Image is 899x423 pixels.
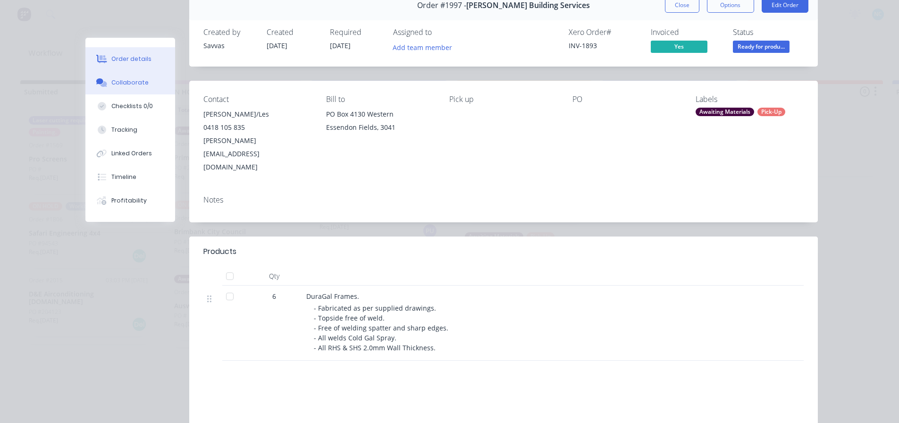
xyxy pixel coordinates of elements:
div: Status [733,28,804,37]
span: - Fabricated as per supplied drawings. - Topside free of weld. - Free of welding spatter and shar... [314,304,450,352]
div: Assigned to [393,28,487,37]
button: Ready for produ... [733,41,790,55]
div: Checklists 0/0 [111,102,153,110]
div: Created by [203,28,255,37]
div: Order details [111,55,151,63]
span: 6 [272,291,276,301]
div: Pick up [449,95,557,104]
div: 0418 105 835 [203,121,311,134]
div: Savvas [203,41,255,51]
div: [PERSON_NAME]/Les0418 105 835[PERSON_NAME][EMAIL_ADDRESS][DOMAIN_NAME] [203,108,311,174]
div: [PERSON_NAME]/Les [203,108,311,121]
div: INV-1893 [569,41,639,51]
div: Awaiting Materials [696,108,754,116]
button: Linked Orders [85,142,175,165]
div: Notes [203,195,804,204]
span: Yes [651,41,707,52]
button: Checklists 0/0 [85,94,175,118]
button: Add team member [387,41,457,53]
div: [PERSON_NAME][EMAIL_ADDRESS][DOMAIN_NAME] [203,134,311,174]
div: Required [330,28,382,37]
button: Tracking [85,118,175,142]
span: Order #1997 - [417,1,466,10]
div: PO Box 4130 Western [326,108,434,121]
span: DuraGal Frames. [306,292,359,301]
div: Labels [696,95,804,104]
div: Linked Orders [111,149,152,158]
div: Pick-Up [757,108,785,116]
span: Ready for produ... [733,41,790,52]
button: Profitability [85,189,175,212]
div: Timeline [111,173,136,181]
div: PO [572,95,681,104]
div: Bill to [326,95,434,104]
div: Invoiced [651,28,722,37]
div: Contact [203,95,311,104]
button: Add team member [393,41,457,53]
div: Created [267,28,319,37]
div: Essendon Fields, 3041 [326,121,434,134]
span: [DATE] [330,41,351,50]
div: Xero Order # [569,28,639,37]
div: PO Box 4130 WesternEssendon Fields, 3041 [326,108,434,138]
div: Qty [246,267,302,286]
div: Collaborate [111,78,149,87]
div: Products [203,246,236,257]
button: Collaborate [85,71,175,94]
button: Order details [85,47,175,71]
div: Profitability [111,196,147,205]
div: Tracking [111,126,137,134]
button: Timeline [85,165,175,189]
span: [DATE] [267,41,287,50]
span: [PERSON_NAME] Building Services [466,1,590,10]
